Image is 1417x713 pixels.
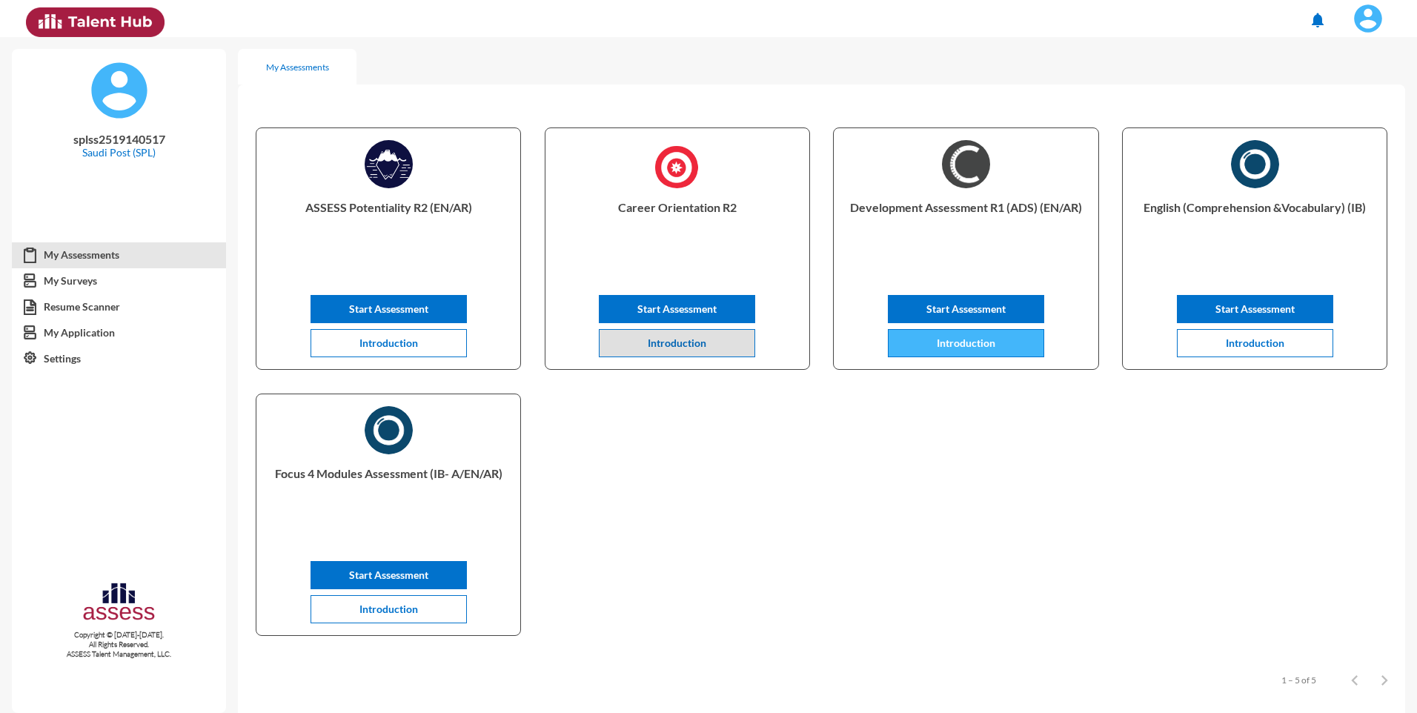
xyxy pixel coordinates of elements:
[888,329,1044,357] button: Introduction
[90,61,149,120] img: default%20profile%20image.svg
[24,132,214,146] p: splss2519140517
[648,336,706,349] span: Introduction
[653,140,701,193] img: Career_Orientation_R2_1725960277734
[1177,329,1333,357] button: Introduction
[12,319,226,346] a: My Application
[1231,140,1279,188] img: English_(Comprehension_&Vocabulary)_(IB)_1730317988001
[557,200,797,259] p: Career Orientation R2
[12,345,226,372] a: Settings
[1281,674,1316,686] div: 1 – 5 of 5
[311,568,467,581] a: Start Assessment
[311,295,467,323] button: Start Assessment
[888,295,1044,323] button: Start Assessment
[365,140,413,188] img: ASSESS_Potentiality_R2_1725966368866
[311,302,467,315] a: Start Assessment
[311,561,467,589] button: Start Assessment
[268,466,508,525] p: Focus 4 Modules Assessment (IB- A/EN/AR)
[888,302,1044,315] a: Start Assessment
[12,294,226,320] a: Resume Scanner
[1309,11,1327,29] mat-icon: notifications
[846,200,1086,259] p: Development Assessment R1 (ADS) (EN/AR)
[311,595,467,623] button: Introduction
[926,302,1006,315] span: Start Assessment
[1177,302,1333,315] a: Start Assessment
[266,62,329,73] div: My Assessments
[1177,295,1333,323] button: Start Assessment
[1215,302,1295,315] span: Start Assessment
[599,295,755,323] button: Start Assessment
[349,302,428,315] span: Start Assessment
[82,580,156,627] img: assesscompany-logo.png
[365,406,413,454] img: AR)_1730316400291
[311,329,467,357] button: Introduction
[1135,200,1375,259] p: English (Comprehension &Vocabulary) (IB)
[599,329,755,357] button: Introduction
[937,336,995,349] span: Introduction
[637,302,717,315] span: Start Assessment
[599,302,755,315] a: Start Assessment
[1340,665,1370,694] button: Previous page
[942,140,990,188] img: AR)_1726044597422
[12,268,226,294] a: My Surveys
[12,242,226,268] a: My Assessments
[24,146,214,159] p: Saudi Post (SPL)
[359,603,418,615] span: Introduction
[1226,336,1284,349] span: Introduction
[1370,665,1399,694] button: Next page
[12,630,226,659] p: Copyright © [DATE]-[DATE]. All Rights Reserved. ASSESS Talent Management, LLC.
[359,336,418,349] span: Introduction
[268,200,508,259] p: ASSESS Potentiality R2 (EN/AR)
[349,568,428,581] span: Start Assessment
